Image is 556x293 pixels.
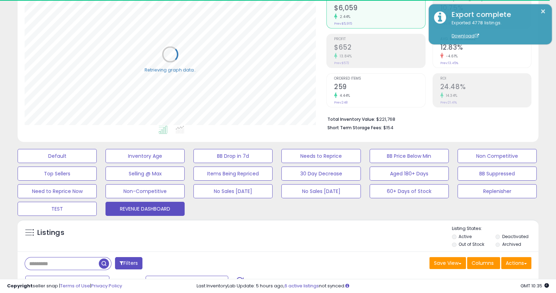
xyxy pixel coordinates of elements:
[193,149,273,163] button: BB Drop in 7d
[18,149,97,163] button: Default
[520,282,549,289] span: 2025-10-6 10:35 GMT
[334,100,347,105] small: Prev: 248
[146,276,228,288] button: Oct-03 - Oct-03 (1 Days)
[115,257,142,269] button: Filters
[429,257,466,269] button: Save View
[452,33,479,39] a: Download
[467,257,500,269] button: Columns
[7,283,122,289] div: seller snap | |
[156,278,219,285] span: Oct-03 - Oct-03 (1 Days)
[18,202,97,216] button: TEST
[458,167,537,181] button: BB Suppressed
[18,167,97,181] button: Top Sellers
[440,43,531,53] h2: 12.83%
[443,54,458,59] small: -4.61%
[337,54,352,59] small: 13.84%
[446,10,547,20] div: Export complete
[25,276,109,288] button: Oct-04 - Oct-04 (1 Days)
[106,149,185,163] button: Inventory Age
[443,93,458,98] small: 14.34%
[334,61,349,65] small: Prev: $572
[502,233,528,239] label: Deactivated
[540,7,546,16] button: ×
[337,93,350,98] small: 4.44%
[193,167,273,181] button: Items Being Repriced
[60,282,90,289] a: Terms of Use
[452,225,538,232] p: Listing States:
[36,278,101,285] span: Oct-04 - Oct-04 (1 Days)
[37,228,64,238] h5: Listings
[91,282,122,289] a: Privacy Policy
[334,4,425,13] h2: $6,059
[459,233,472,239] label: Active
[334,37,425,41] span: Profit
[106,202,185,216] button: REVENUE DASHBOARD
[281,184,360,198] button: No Sales [DATE]
[281,149,360,163] button: Needs to Reprice
[383,124,394,131] span: $154
[502,241,521,247] label: Archived
[334,77,425,81] span: Ordered Items
[327,116,375,122] b: Total Inventory Value:
[334,83,425,92] h2: 259
[370,167,449,181] button: Aged 180+ Days
[18,184,97,198] button: Need to Reprice Now
[193,184,273,198] button: No Sales [DATE]
[440,100,457,105] small: Prev: 21.41%
[285,282,319,289] a: 6 active listings
[337,14,351,19] small: 2.44%
[440,77,531,81] span: ROI
[370,149,449,163] button: BB Price Below Min
[440,61,458,65] small: Prev: 13.45%
[458,184,537,198] button: Replenisher
[370,184,449,198] button: 60+ Days of Stock
[334,43,425,53] h2: $652
[106,167,185,181] button: Selling @ Max
[446,20,547,39] div: Exported 4778 listings.
[197,283,549,289] div: Last InventoryLab Update: 5 hours ago, not synced.
[440,83,531,92] h2: 24.48%
[327,125,382,131] b: Short Term Storage Fees:
[7,282,33,289] strong: Copyright
[472,260,494,267] span: Columns
[334,21,352,26] small: Prev: $5,915
[106,184,185,198] button: Non-Competitive
[145,67,196,73] div: Retrieving graph data..
[327,114,526,123] li: $221,768
[458,149,537,163] button: Non Competitive
[459,241,484,247] label: Out of Stock
[281,167,360,181] button: 30 Day Decrease
[501,257,531,269] button: Actions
